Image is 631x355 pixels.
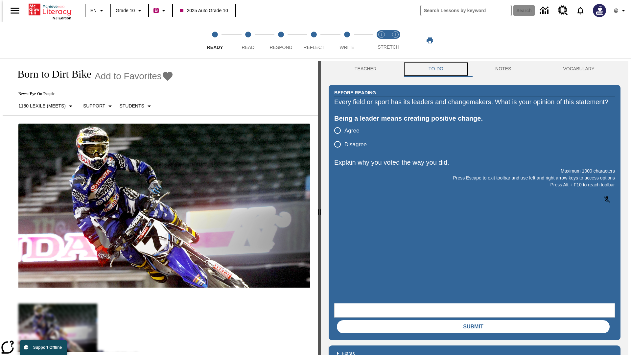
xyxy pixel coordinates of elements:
span: Agree [344,127,359,135]
button: Ready step 1 of 5 [196,22,234,59]
button: NOTES [469,61,537,77]
p: Support [83,103,105,109]
button: TO-DO [403,61,469,77]
button: Write step 5 of 5 [328,22,366,59]
div: Being a leader means creating positive change. [334,113,615,124]
input: search field [421,5,511,16]
body: Explain why you voted the way you did. Maximum 1000 characters Press Alt + F10 to reach toolbar P... [3,5,96,11]
a: Data Center [536,2,554,20]
div: activity [321,61,628,355]
span: Ready [207,45,223,50]
span: Read [242,45,254,50]
button: Click to activate and allow voice recognition [599,192,615,207]
span: Respond [269,45,292,50]
text: 1 [381,33,382,36]
button: Support Offline [20,340,67,355]
button: Add to Favorites - Born to Dirt Bike [95,70,174,82]
span: @ [614,7,618,14]
button: Select Student [117,100,155,112]
a: Resource Center, Will open in new tab [554,2,572,19]
span: STRETCH [378,44,399,50]
p: Explain why you voted the way you did. [334,157,615,168]
span: Disagree [344,140,367,149]
span: Add to Favorites [95,71,162,82]
span: NJ Edition [53,16,71,20]
div: reading [3,61,318,352]
img: Avatar [593,4,606,17]
button: Open side menu [5,1,25,20]
span: Reflect [304,45,325,50]
h2: Before Reading [334,89,376,96]
div: Home [29,2,71,20]
button: Language: EN, Select a language [87,5,108,16]
p: News: Eye On People [11,91,174,96]
div: Every field or sport has its leaders and changemakers. What is your opinion of this statement? [334,97,615,107]
button: Read step 2 of 5 [229,22,267,59]
span: EN [90,7,97,14]
button: Boost Class color is violet red. Change class color [151,5,170,16]
div: Instructional Panel Tabs [329,61,620,77]
span: 2025 Auto Grade 10 [180,7,228,14]
p: 1180 Lexile (Meets) [18,103,66,109]
p: Maximum 1000 characters [334,168,615,175]
h1: Born to Dirt Bike [11,68,91,80]
p: Students [119,103,144,109]
div: poll [334,124,372,151]
button: Reflect step 4 of 5 [295,22,333,59]
button: Select Lexile, 1180 Lexile (Meets) [16,100,77,112]
span: Support Offline [33,345,62,350]
button: Select a new avatar [589,2,610,19]
div: Press Enter or Spacebar and then press right and left arrow keys to move the slider [318,61,321,355]
button: Grade: Grade 10, Select a grade [113,5,146,16]
button: Print [419,35,440,46]
button: Stretch Read step 1 of 2 [372,22,391,59]
span: Grade 10 [116,7,135,14]
button: VOCABULARY [537,61,620,77]
span: Write [339,45,354,50]
text: 2 [394,33,396,36]
button: Submit [337,320,610,333]
button: Respond step 3 of 5 [262,22,300,59]
button: Profile/Settings [610,5,631,16]
button: Teacher [329,61,403,77]
img: Motocross racer James Stewart flies through the air on his dirt bike. [18,124,310,288]
button: Scaffolds, Support [81,100,117,112]
p: Press Escape to exit toolbar and use left and right arrow keys to access options [334,175,615,181]
a: Notifications [572,2,589,19]
span: B [154,6,158,14]
p: Press Alt + F10 to reach toolbar [334,181,615,188]
button: Stretch Respond step 2 of 2 [386,22,405,59]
